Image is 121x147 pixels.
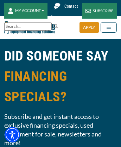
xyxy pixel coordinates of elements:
[53,23,58,29] img: Search
[82,3,117,19] a: SUBSCRIBE
[4,46,117,107] h1: DID SOMEONE SAY
[5,127,20,142] div: Accessibility Menu
[51,4,78,20] span: Contact Us
[4,23,52,31] input: Search
[4,3,47,19] button: MY ACCOUNT
[4,66,117,107] span: FINANCING SPECIALS?
[44,24,50,30] a: Clear search text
